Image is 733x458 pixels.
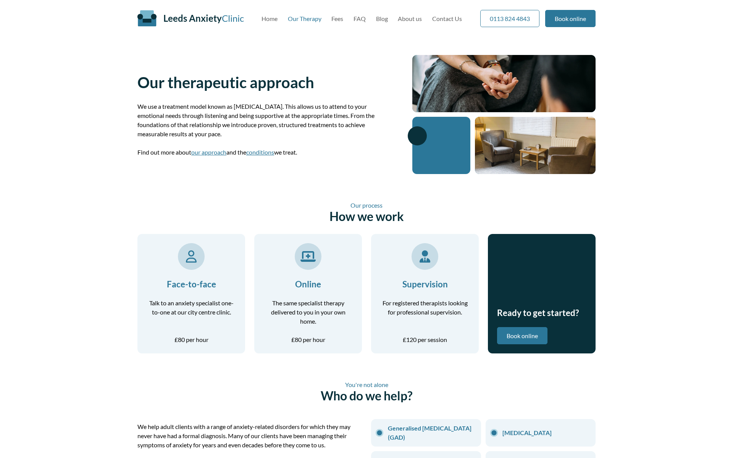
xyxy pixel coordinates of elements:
a: Online The same specialist therapy delivered to you in your own home. £80 per hour [263,243,353,344]
a: 0113 824 4843 [480,10,539,27]
a: Home [262,15,278,22]
h3: Face-to-face [147,279,236,289]
p: For registered therapists looking for professional supervision. [380,298,470,317]
a: our approach [191,148,226,156]
a: conditions [246,148,274,156]
span: Our process [137,202,596,209]
h2: Who do we help? [137,381,596,403]
span: You're not alone [137,381,596,388]
a: [MEDICAL_DATA] [502,428,591,437]
img: Close up of a therapy session [412,55,596,112]
p: The same specialist therapy delivered to you in your own home. [263,298,353,326]
p: £120 per session [380,335,470,344]
img: Therapy room [475,117,596,174]
p: Find out more about and the we treat. [137,148,394,157]
h1: Our therapeutic approach [137,73,394,92]
a: About us [398,15,422,22]
p: We use a treatment model known as [MEDICAL_DATA]. This allows us to attend to your emotional need... [137,102,394,139]
a: Our Therapy [288,15,321,22]
h3: Online [263,279,353,289]
a: Face-to-face Talk to an anxiety specialist one-to-one at our city centre clinic. £80 per hour [147,243,236,344]
h3: Ready to get started? [497,308,586,318]
a: Fees [331,15,343,22]
h2: How we work [137,202,596,224]
p: £80 per hour [263,335,353,344]
a: Blog [376,15,388,22]
p: We help adult clients with a range of anxiety-related disorders for which they may never have had... [137,422,362,450]
a: Supervision For registered therapists looking for professional supervision. £120 per session [380,243,470,344]
p: £80 per hour [147,335,236,344]
p: Talk to an anxiety specialist one-to-one at our city centre clinic. [147,298,236,317]
a: Book online [497,327,547,344]
a: Contact Us [432,15,462,22]
h3: Supervision [380,279,470,289]
span: Leeds Anxiety [163,13,222,24]
a: Generalised [MEDICAL_DATA] (GAD) [388,424,476,442]
a: Book online [545,10,596,27]
a: Leeds AnxietyClinic [163,13,244,24]
a: FAQ [354,15,366,22]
